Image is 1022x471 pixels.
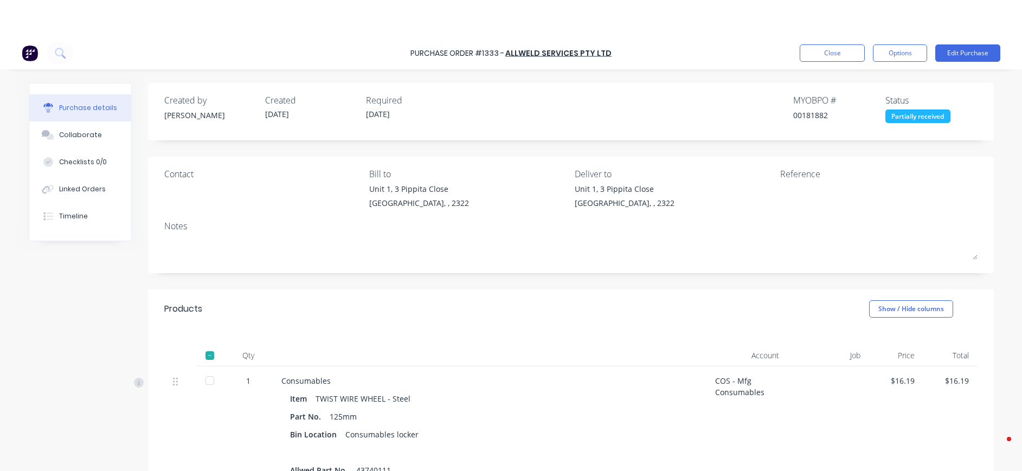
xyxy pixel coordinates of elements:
button: Collaborate [29,121,131,149]
div: Bill to [369,167,567,180]
div: TWIST WIRE WHEEL - Steel [316,391,410,407]
div: [GEOGRAPHIC_DATA], , 2322 [575,197,674,209]
div: Job [788,345,869,366]
div: Created [265,94,357,107]
div: Timeline [59,211,88,221]
button: Linked Orders [29,176,131,203]
button: Checklists 0/0 [29,149,131,176]
div: $16.19 [878,375,915,386]
div: $16.19 [932,375,969,386]
button: Purchase details [29,94,131,121]
div: MYOB PO # [793,94,885,107]
button: Show / Hide columns [869,300,953,318]
div: Qty [224,345,273,366]
button: Edit Purchase [935,44,1000,62]
div: Consumables [281,375,698,386]
div: Purchase Order #1333 - [410,48,504,59]
div: Part No. [290,409,330,424]
div: Required [366,94,458,107]
div: Status [885,94,978,107]
button: Options [873,44,927,62]
div: Collaborate [59,130,102,140]
div: Linked Orders [59,184,106,194]
div: 125mm [330,409,357,424]
div: Account [706,345,788,366]
div: Purchase details [59,103,117,113]
button: Close [800,44,865,62]
iframe: Intercom live chat [985,434,1011,460]
a: Allweld Services Pty Ltd [505,48,612,59]
div: Checklists 0/0 [59,157,107,167]
div: Notes [164,220,978,233]
div: Price [869,345,923,366]
div: [PERSON_NAME] [164,109,256,121]
div: Unit 1, 3 Pippita Close [575,183,674,195]
div: Consumables locker [345,427,419,442]
div: Created by [164,94,256,107]
button: Timeline [29,203,131,230]
div: Deliver to [575,167,772,180]
div: Partially received [885,109,950,123]
div: Item [290,391,316,407]
div: Contact [164,167,362,180]
div: Reference [780,167,978,180]
div: Bin Location [290,427,345,442]
div: 00181882 [793,109,885,121]
div: Total [923,345,978,366]
img: Factory [22,45,38,61]
div: Unit 1, 3 Pippita Close [369,183,469,195]
div: Products [164,302,202,315]
div: [GEOGRAPHIC_DATA], , 2322 [369,197,469,209]
div: 1 [233,375,264,386]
